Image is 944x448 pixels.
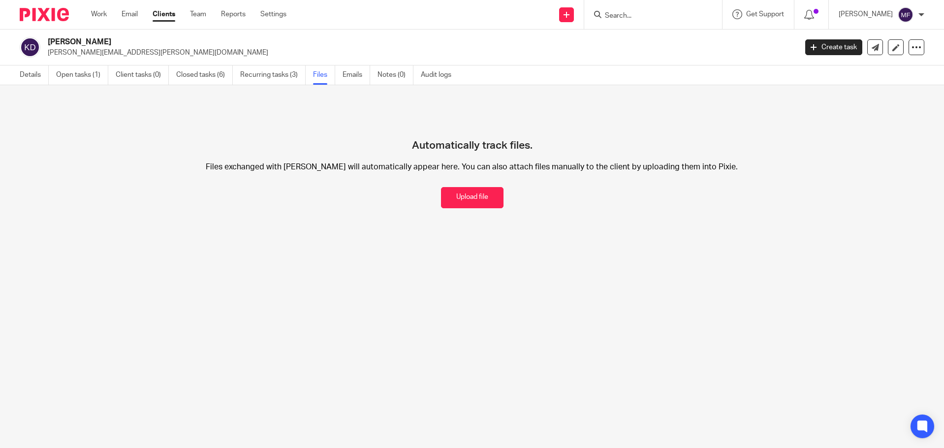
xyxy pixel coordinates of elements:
a: Open tasks (1) [56,65,108,85]
a: Audit logs [421,65,459,85]
a: Reports [221,9,246,19]
span: Get Support [746,11,784,18]
h4: Automatically track files. [412,105,533,152]
img: svg%3E [898,7,913,23]
a: Notes (0) [378,65,413,85]
input: Search [604,12,692,21]
img: svg%3E [20,37,40,58]
a: Settings [260,9,286,19]
p: [PERSON_NAME][EMAIL_ADDRESS][PERSON_NAME][DOMAIN_NAME] [48,48,790,58]
a: Team [190,9,206,19]
a: Email [122,9,138,19]
p: Files exchanged with [PERSON_NAME] will automatically appear here. You can also attach files manu... [170,162,773,172]
p: [PERSON_NAME] [839,9,893,19]
a: Files [313,65,335,85]
img: Pixie [20,8,69,21]
a: Work [91,9,107,19]
a: Closed tasks (6) [176,65,233,85]
a: Clients [153,9,175,19]
a: Details [20,65,49,85]
a: Client tasks (0) [116,65,169,85]
a: Recurring tasks (3) [240,65,306,85]
h2: [PERSON_NAME] [48,37,642,47]
a: Emails [343,65,370,85]
a: Create task [805,39,862,55]
button: Upload file [441,187,503,208]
